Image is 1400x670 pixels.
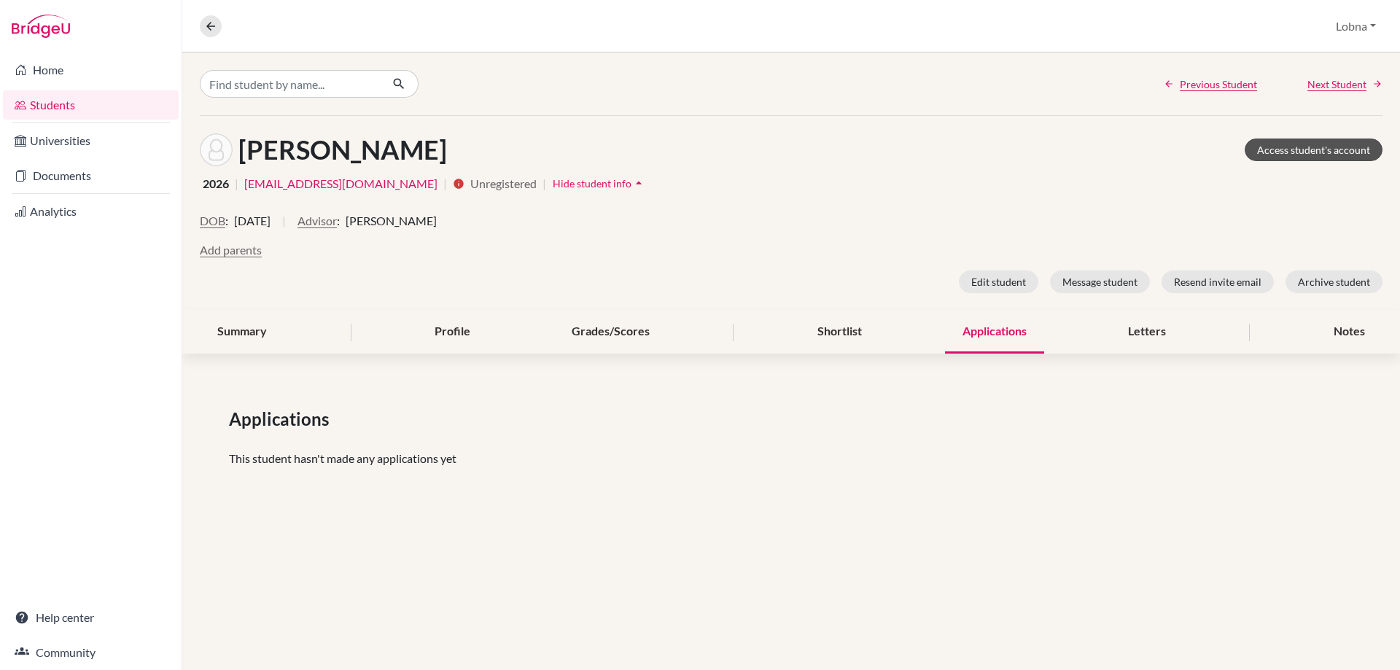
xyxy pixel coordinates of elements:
[1162,270,1274,293] button: Resend invite email
[945,311,1044,354] div: Applications
[3,197,179,226] a: Analytics
[200,70,381,98] input: Find student by name...
[1164,77,1257,92] a: Previous Student
[1180,77,1257,92] span: Previous Student
[417,311,488,354] div: Profile
[554,311,667,354] div: Grades/Scores
[1307,77,1382,92] a: Next Student
[1307,77,1366,92] span: Next Student
[3,603,179,632] a: Help center
[3,55,179,85] a: Home
[443,175,447,192] span: |
[337,212,340,230] span: :
[282,212,286,241] span: |
[200,241,262,259] button: Add parents
[346,212,437,230] span: [PERSON_NAME]
[542,175,546,192] span: |
[1329,12,1382,40] button: Lobna
[552,172,647,195] button: Hide student infoarrow_drop_up
[229,450,1353,467] p: This student hasn't made any applications yet
[3,638,179,667] a: Community
[1245,139,1382,161] a: Access student's account
[3,161,179,190] a: Documents
[470,175,537,192] span: Unregistered
[235,175,238,192] span: |
[1111,311,1183,354] div: Letters
[553,177,631,190] span: Hide student info
[200,212,225,230] button: DOB
[800,311,879,354] div: Shortlist
[225,212,228,230] span: :
[453,178,464,190] i: info
[3,90,179,120] a: Students
[1316,311,1382,354] div: Notes
[3,126,179,155] a: Universities
[200,133,233,166] img: Kareem Atwa's avatar
[238,134,447,165] h1: [PERSON_NAME]
[200,311,284,354] div: Summary
[1286,270,1382,293] button: Archive student
[244,175,437,192] a: [EMAIL_ADDRESS][DOMAIN_NAME]
[631,176,646,190] i: arrow_drop_up
[12,15,70,38] img: Bridge-U
[203,175,229,192] span: 2026
[959,270,1038,293] button: Edit student
[229,406,335,432] span: Applications
[297,212,337,230] button: Advisor
[1050,270,1150,293] button: Message student
[234,212,271,230] span: [DATE]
